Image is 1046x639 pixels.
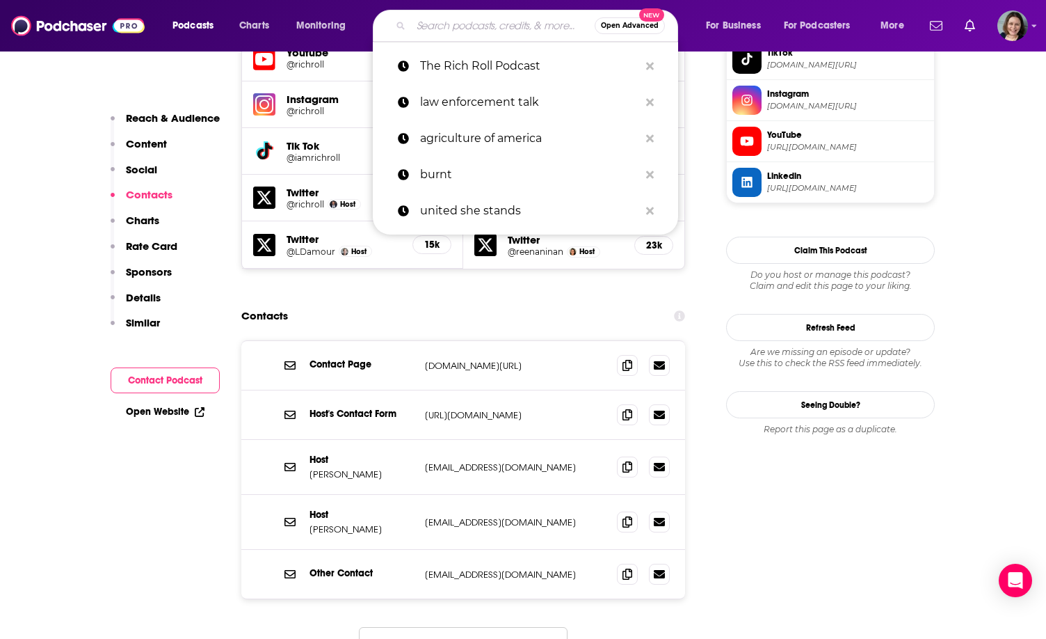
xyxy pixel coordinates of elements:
[646,239,661,251] h5: 23k
[230,15,277,37] a: Charts
[569,248,577,255] img: Reena Ninan
[726,269,935,292] div: Claim and edit this page to your liking.
[163,15,232,37] button: open menu
[309,509,414,521] p: Host
[287,106,401,116] a: @richroll
[111,316,160,342] button: Similar
[767,129,928,141] span: YouTube
[351,247,367,256] span: Host
[309,567,414,579] p: Other Contact
[386,10,691,42] div: Search podcasts, credits, & more...
[309,523,414,535] p: [PERSON_NAME]
[767,183,928,194] span: https://www.linkedin.com/in/richroll
[775,15,871,37] button: open menu
[997,10,1028,41] span: Logged in as micglogovac
[639,8,664,22] span: New
[309,358,414,370] p: Contact Page
[784,16,851,35] span: For Podcasters
[172,16,214,35] span: Podcasts
[309,454,414,466] p: Host
[959,14,981,38] a: Show notifications dropdown
[871,15,922,37] button: open menu
[425,516,606,528] p: [EMAIL_ADDRESS][DOMAIN_NAME]
[287,139,401,152] h5: Tik Tok
[726,269,935,281] span: Do you host or manage this podcast?
[126,291,161,304] p: Details
[880,16,904,35] span: More
[111,188,172,214] button: Contacts
[767,47,928,59] span: TikTok
[126,265,172,278] p: Sponsors
[309,468,414,480] p: [PERSON_NAME]
[287,93,401,106] h5: Instagram
[126,137,167,150] p: Content
[706,16,761,35] span: For Business
[287,59,401,70] a: @richroll
[420,120,639,157] p: agriculture of america
[241,303,288,329] h2: Contacts
[425,569,606,581] p: [EMAIL_ADDRESS][DOMAIN_NAME]
[579,247,595,256] span: Host
[287,15,364,37] button: open menu
[595,17,665,34] button: Open AdvancedNew
[696,15,778,37] button: open menu
[287,199,324,210] a: @richroll
[126,316,160,329] p: Similar
[111,239,177,265] button: Rate Card
[425,409,606,421] p: [URL][DOMAIN_NAME]
[508,233,623,246] h5: Twitter
[373,120,678,157] a: agriculture of america
[420,48,639,84] p: The Rich Roll Podcast
[420,193,639,229] p: united she stands
[726,314,935,341] button: Refresh Feed
[111,214,159,239] button: Charts
[726,424,935,435] div: Report this page as a duplicate.
[767,142,928,152] span: https://www.youtube.com/@richroll
[341,248,348,255] img: Dr. Lisa Damour
[340,200,355,209] span: Host
[287,246,335,257] a: @LDamour
[425,461,606,473] p: [EMAIL_ADDRESS][DOMAIN_NAME]
[126,188,172,201] p: Contacts
[420,157,639,193] p: burnt
[732,86,928,115] a: Instagram[DOMAIN_NAME][URL]
[373,48,678,84] a: The Rich Roll Podcast
[732,127,928,156] a: YouTube[URL][DOMAIN_NAME]
[924,14,948,38] a: Show notifications dropdown
[726,391,935,418] a: Seeing Double?
[997,10,1028,41] button: Show profile menu
[999,564,1032,597] div: Open Intercom Messenger
[11,13,145,39] img: Podchaser - Follow, Share and Rate Podcasts
[330,200,337,208] img: Rich Roll
[287,46,401,59] h5: Youtube
[287,232,401,246] h5: Twitter
[726,237,935,264] button: Claim This Podcast
[411,15,595,37] input: Search podcasts, credits, & more...
[296,16,346,35] span: Monitoring
[726,347,935,369] div: Are we missing an episode or update? Use this to check the RSS feed immediately.
[111,111,220,137] button: Reach & Audience
[732,45,928,74] a: TikTok[DOMAIN_NAME][URL]
[508,246,563,257] a: @reenaninan
[767,88,928,100] span: Instagram
[111,163,157,189] button: Social
[126,406,204,418] a: Open Website
[767,101,928,111] span: instagram.com/richroll
[126,111,220,125] p: Reach & Audience
[253,93,275,116] img: iconImage
[287,186,401,199] h5: Twitter
[767,60,928,70] span: tiktok.com/@iamrichroll
[767,170,928,182] span: Linkedin
[373,157,678,193] a: burnt
[126,239,177,253] p: Rate Card
[111,137,167,163] button: Content
[111,291,161,317] button: Details
[997,10,1028,41] img: User Profile
[373,84,678,120] a: law enforcement talk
